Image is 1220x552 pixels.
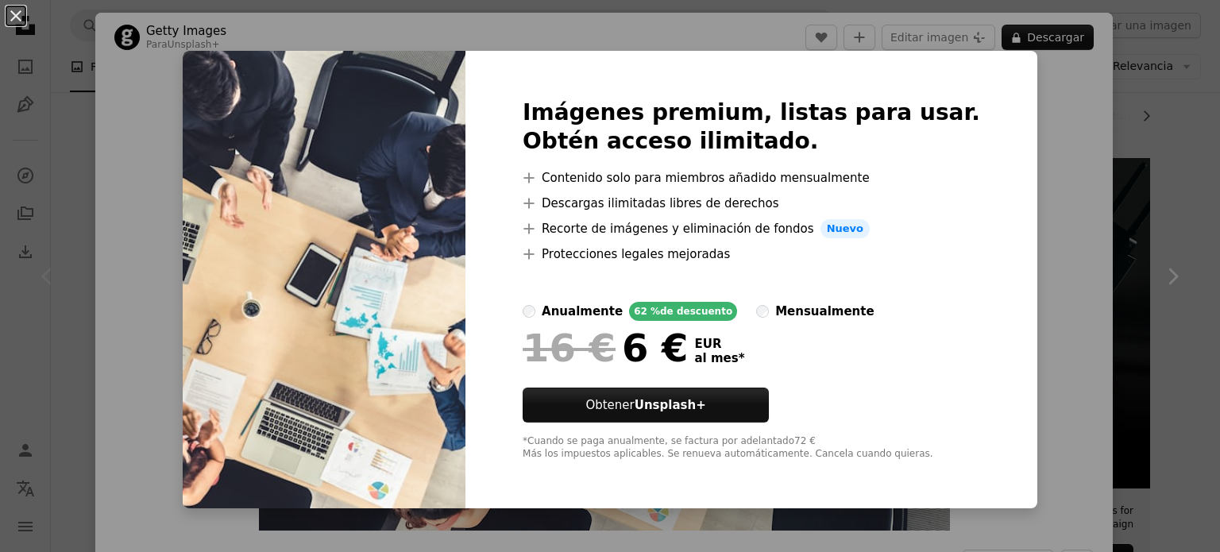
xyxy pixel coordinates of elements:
[775,302,874,321] div: mensualmente
[694,337,744,351] span: EUR
[523,435,980,461] div: *Cuando se paga anualmente, se factura por adelantado 72 € Más los impuestos aplicables. Se renue...
[756,305,769,318] input: mensualmente
[694,351,744,365] span: al mes *
[523,388,769,423] button: ObtenerUnsplash+
[523,327,688,369] div: 6 €
[523,305,535,318] input: anualmente62 %de descuento
[523,219,980,238] li: Recorte de imágenes y eliminación de fondos
[523,327,616,369] span: 16 €
[523,98,980,156] h2: Imágenes premium, listas para usar. Obtén acceso ilimitado.
[523,168,980,187] li: Contenido solo para miembros añadido mensualmente
[635,398,706,412] strong: Unsplash+
[183,51,465,508] img: premium_photo-1661503228332-03778ab6d6a1
[523,194,980,213] li: Descargas ilimitadas libres de derechos
[523,245,980,264] li: Protecciones legales mejoradas
[820,219,870,238] span: Nuevo
[629,302,737,321] div: 62 % de descuento
[542,302,623,321] div: anualmente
